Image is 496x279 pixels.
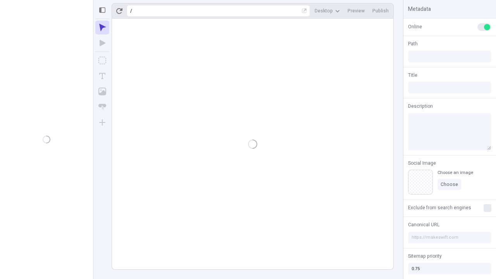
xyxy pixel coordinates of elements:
span: Description [408,103,433,110]
span: Exclude from search engines [408,204,471,211]
span: Desktop [315,8,333,14]
span: Canonical URL [408,221,439,228]
span: Sitemap priority [408,253,442,260]
span: Path [408,40,418,47]
button: Publish [369,5,392,17]
button: Box [95,53,109,67]
div: / [130,8,132,14]
button: Choose [437,179,461,190]
button: Image [95,84,109,98]
span: Choose [441,181,458,188]
input: https://makeswift.com [408,232,491,243]
button: Text [95,69,109,83]
span: Preview [348,8,365,14]
button: Preview [344,5,368,17]
span: Title [408,72,417,79]
span: Social Image [408,160,436,167]
div: Choose an image [437,170,473,176]
button: Button [95,100,109,114]
button: Desktop [312,5,343,17]
span: Publish [372,8,389,14]
span: Online [408,23,422,30]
